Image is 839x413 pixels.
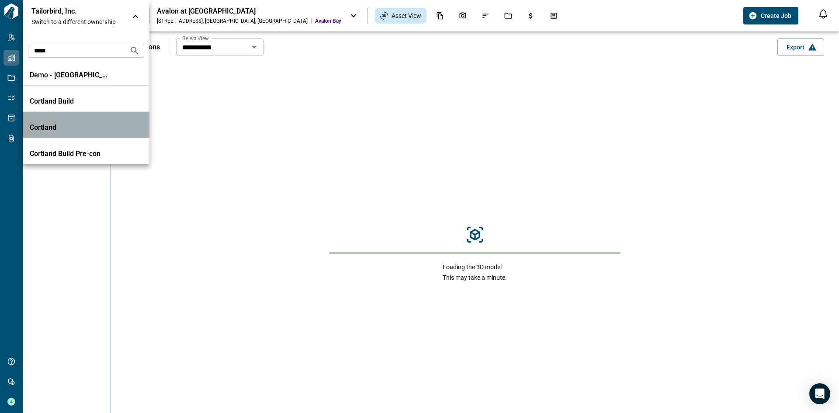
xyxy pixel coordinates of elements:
p: Cortland [30,123,108,132]
span: Switch to a different ownership [31,17,123,26]
p: Tailorbird, Inc. [31,7,110,16]
p: Demo - [GEOGRAPHIC_DATA] [30,71,108,80]
p: Cortland Build [30,97,108,106]
button: Search organizations [126,42,143,59]
div: Open Intercom Messenger [809,383,830,404]
p: Cortland Build Pre-con [30,149,108,158]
